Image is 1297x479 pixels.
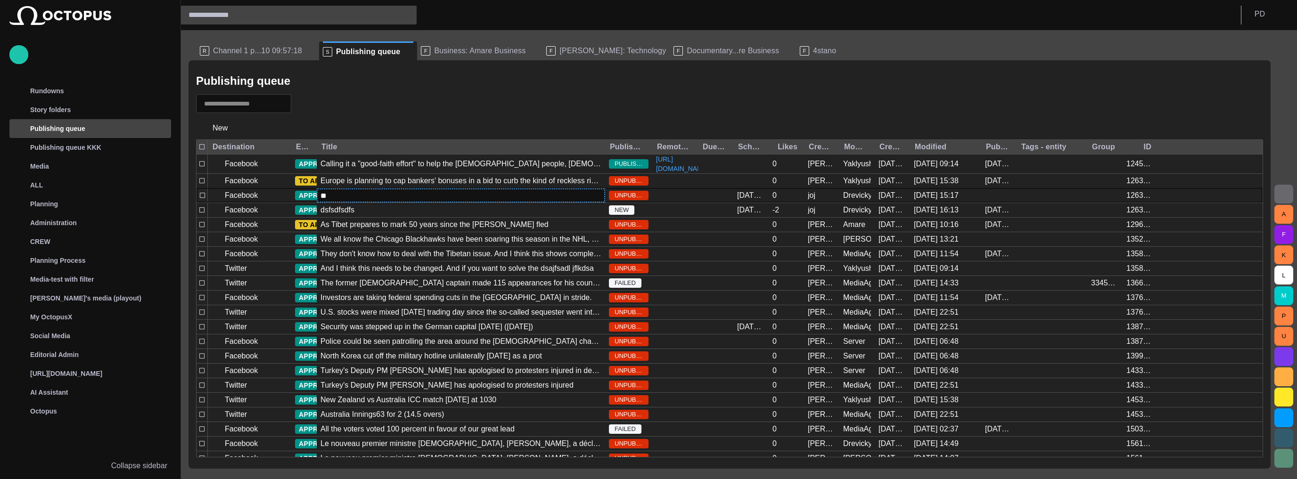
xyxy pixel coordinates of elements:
[914,380,959,390] div: 3/30/2016 22:51
[1126,380,1154,390] div: 1433301
[30,406,57,416] p: Octopus
[225,423,258,435] p: Facebook
[320,219,549,230] div: As Tibet prepares to mark 50 years since the Dalai Lama fled
[295,235,356,244] button: APPROVED
[914,307,959,317] div: 3/30/2016 22:51
[30,256,85,265] p: Planning Process
[808,380,836,390] div: Janko
[1126,263,1154,274] div: 1358401
[1126,278,1154,288] div: 1366901
[609,159,648,169] span: PUBLISHED
[213,46,302,56] span: Channel 1 p...10 09:57:18
[1126,424,1154,434] div: 1503600
[772,307,777,317] div: 0
[772,365,777,376] div: 0
[1274,225,1293,244] button: F
[843,322,871,332] div: MediaAgent
[30,350,79,359] p: Editorial Admin
[30,180,43,190] p: ALL
[772,409,777,420] div: 0
[843,263,871,274] div: Yaklyushyn
[914,205,959,215] div: 9/5 16:13
[808,278,836,288] div: Janko
[225,158,258,170] p: Facebook
[225,394,247,406] p: Twitter
[320,249,601,259] div: They don't know how to deal with the Tibetan issue. And I think this shows completed failure of C...
[320,263,594,274] div: And I think this needs to be changed. And if you want to solve the dsajfsadl jflkdsa
[1255,8,1265,20] p: P D
[542,41,670,60] div: F[PERSON_NAME]: Technology
[1274,286,1293,305] button: M
[772,234,777,244] div: 0
[320,409,444,420] div: Australia Innings63 for 2 (14.5 overs)
[609,410,648,419] span: UNPUBLISHED
[808,307,836,317] div: Janko
[737,322,765,332] div: 5/24/2013 20:00
[320,336,601,347] div: Police could be seen patrolling the area around the German chancellory and sadpksajdlkcjsal
[772,351,777,361] div: 0
[1126,307,1154,317] div: 1376201
[295,410,356,419] button: APPROVED
[1021,142,1067,152] div: Tags - entity
[609,454,648,463] span: UNPUBLISHED
[1126,365,1154,376] div: 1433300
[914,249,959,259] div: 7/28/2022 11:54
[421,46,430,56] p: F
[878,365,906,376] div: 6/4/2013 18:33
[1274,266,1293,284] button: L
[9,402,171,421] div: Octopus
[772,278,777,288] div: 0
[844,142,867,152] div: Modified by
[295,220,362,229] button: TO APPROVE
[878,205,906,215] div: 4/10/2013 11:37
[320,453,601,463] div: Le nouveau premier ministre égyptien, Hazem Beblaoui, a déclaré, jeudi 11 juillet, qu'il n'exclua...
[225,204,258,216] p: Facebook
[772,322,777,332] div: 0
[609,424,641,434] span: FAILED
[609,249,648,259] span: UNPUBLISHED
[1126,190,1154,201] div: 1263103
[808,409,836,420] div: Janko
[878,351,906,361] div: 5/28/2013 13:23
[843,409,871,420] div: MediaAgent
[914,263,959,274] div: 9/29 09:14
[914,219,959,230] div: 9/3 10:16
[808,395,836,405] div: Janko
[985,292,1013,303] div: 5/7/2018 09:31
[1126,205,1154,215] div: 1263105
[9,6,111,25] img: Octopus News Room
[320,424,515,434] div: All the voters voted 100 percent in favour of our great lead
[9,270,171,289] div: Media-test with filter
[843,453,871,463] div: Carole
[808,159,836,169] div: Janko
[30,162,49,171] p: Media
[319,41,417,60] div: SPublishing queue
[295,322,356,332] button: APPROVED
[200,46,209,56] p: R
[296,142,309,152] div: Editorial status
[878,380,906,390] div: 6/4/2013 18:33
[1144,142,1151,152] div: ID
[808,365,836,376] div: Janko
[1274,307,1293,325] button: P
[1126,249,1154,259] div: 1358400
[843,234,871,244] div: Janko
[914,395,959,405] div: 9/29 15:38
[985,249,1013,259] div: 6/1/2018 15:14
[687,46,779,56] span: Documentary...re Business
[843,176,871,186] div: Yaklyushyn
[609,337,648,346] span: UNPUBLISHED
[843,190,871,201] div: Drevicky
[737,190,765,201] div: 4/10/2013 11:02
[914,278,959,288] div: 9/30 14:33
[772,395,777,405] div: 0
[878,424,906,434] div: 6/19/2013 11:49
[609,308,648,317] span: UNPUBLISHED
[843,424,871,434] div: MediaAgent
[878,438,906,449] div: 7/11/2013 13:09
[30,331,70,341] p: Social Media
[295,351,356,361] button: APPROVED
[1126,159,1154,169] div: 1245815
[196,74,290,88] h2: Publishing queue
[609,439,648,448] span: UNPUBLISHED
